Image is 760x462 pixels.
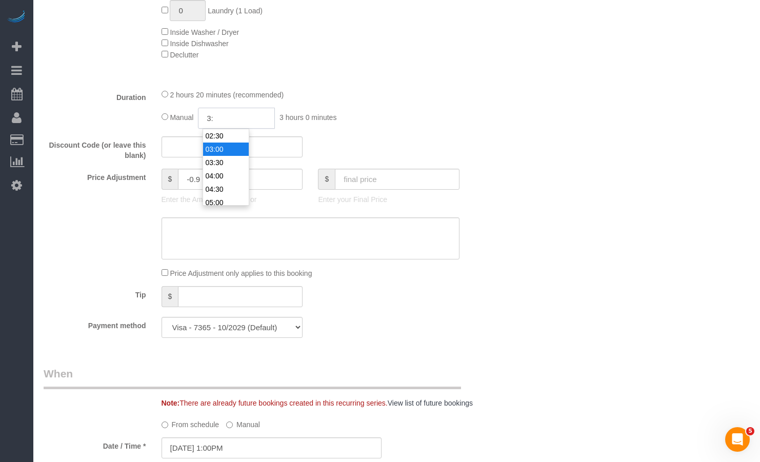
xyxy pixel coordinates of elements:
input: Manual [226,421,233,428]
label: Discount Code (or leave this blank) [36,136,154,160]
li: 03:00 [203,143,249,156]
label: From schedule [162,416,219,430]
li: 04:00 [203,169,249,183]
span: $ [318,169,335,190]
legend: When [44,366,461,389]
li: 05:00 [203,196,249,209]
label: Manual [226,416,260,430]
span: Inside Dishwasher [170,39,228,48]
p: Enter your Final Price [318,194,459,205]
span: $ [162,286,178,307]
p: Enter the Amount to Adjust, or [162,194,303,205]
input: From schedule [162,421,168,428]
span: $ [162,169,178,190]
span: Declutter [170,51,198,59]
span: Price Adjustment only applies to this booking [170,269,312,277]
img: Automaid Logo [6,10,27,25]
input: MM/DD/YYYY HH:MM [162,437,382,458]
label: Duration [36,89,154,103]
span: 3 hours 0 minutes [279,113,336,122]
input: final price [335,169,459,190]
label: Price Adjustment [36,169,154,183]
label: Tip [36,286,154,300]
span: 5 [746,427,754,435]
span: Manual [170,113,193,122]
span: 2 hours 20 minutes (recommended) [170,91,284,99]
li: 04:30 [203,183,249,196]
span: Inside Washer / Dryer [170,28,239,36]
a: View list of future bookings [388,399,473,407]
li: 03:30 [203,156,249,169]
span: Laundry (1 Load) [208,7,263,15]
label: Date / Time * [36,437,154,451]
div: There are already future bookings created in this recurring series. [154,398,507,408]
strong: Note: [162,399,180,407]
li: 02:30 [203,129,249,143]
label: Payment method [36,317,154,331]
iframe: Intercom live chat [725,427,750,452]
